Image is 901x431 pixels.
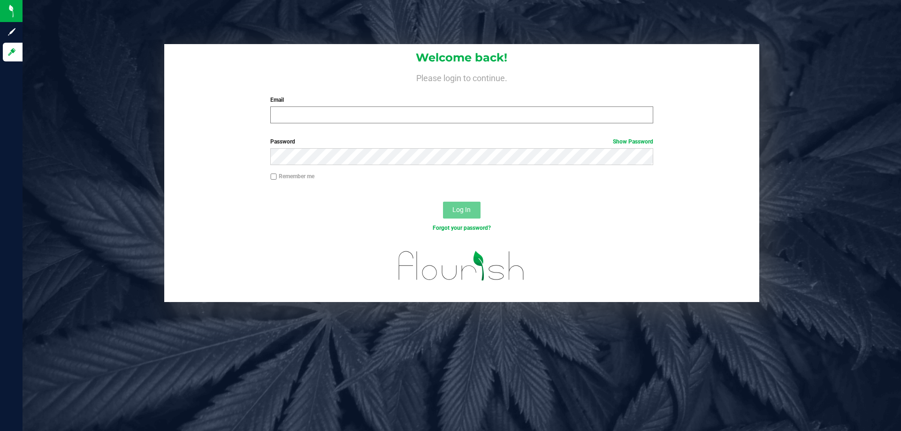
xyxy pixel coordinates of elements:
[387,242,536,290] img: flourish_logo.svg
[164,52,759,64] h1: Welcome back!
[443,202,481,219] button: Log In
[270,138,295,145] span: Password
[433,225,491,231] a: Forgot your password?
[452,206,471,213] span: Log In
[7,27,16,37] inline-svg: Sign up
[270,174,277,180] input: Remember me
[270,96,653,104] label: Email
[7,47,16,57] inline-svg: Log in
[270,172,314,181] label: Remember me
[164,71,759,83] h4: Please login to continue.
[613,138,653,145] a: Show Password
